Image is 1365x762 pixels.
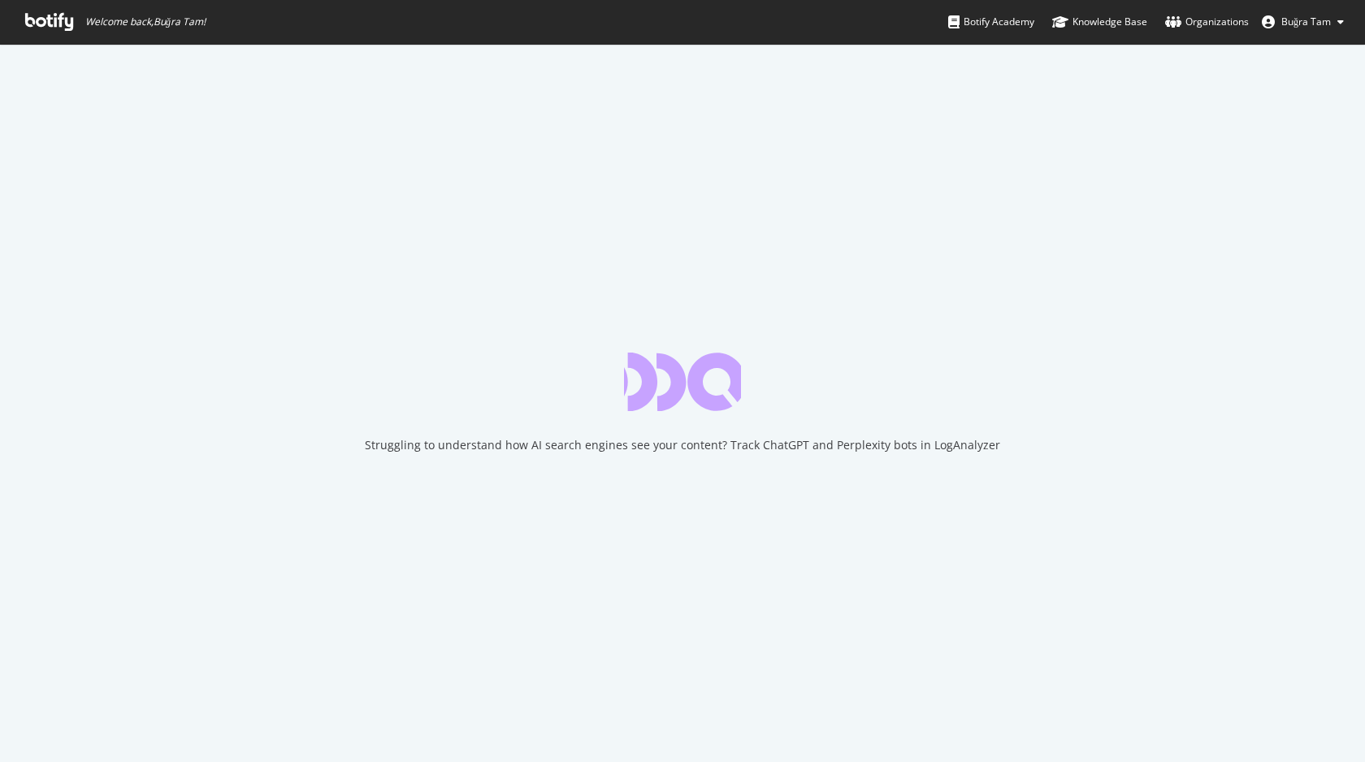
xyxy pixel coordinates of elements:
[365,437,1000,453] div: Struggling to understand how AI search engines see your content? Track ChatGPT and Perplexity bot...
[948,14,1034,30] div: Botify Academy
[1249,9,1357,35] button: Buğra Tam
[1052,14,1147,30] div: Knowledge Base
[624,353,741,411] div: animation
[85,15,206,28] span: Welcome back, Buğra Tam !
[1165,14,1249,30] div: Organizations
[1281,15,1331,28] span: Buğra Tam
